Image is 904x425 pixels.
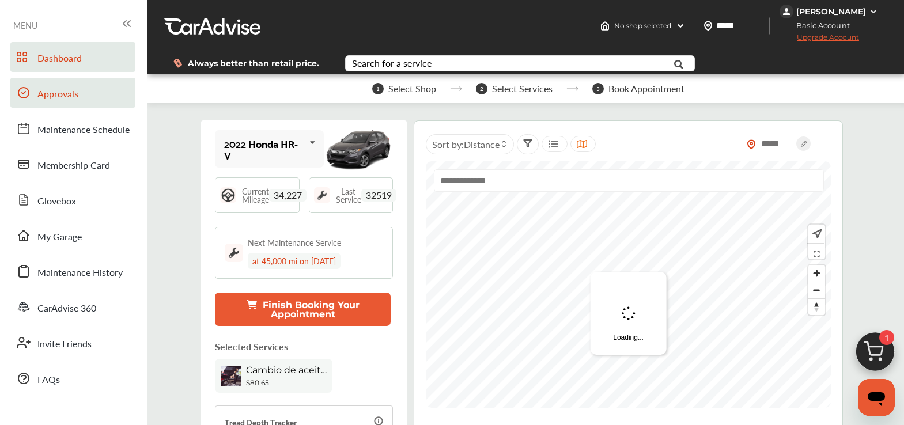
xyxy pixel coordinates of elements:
span: My Garage [37,230,82,245]
span: Basic Account [781,20,858,32]
button: Finish Booking Your Appointment [215,293,391,326]
p: Selected Services [215,340,288,353]
b: $80.65 [246,378,269,387]
img: header-divider.bc55588e.svg [769,17,770,35]
a: Invite Friends [10,328,135,358]
a: Maintenance Schedule [10,113,135,143]
img: location_vector.a44bc228.svg [703,21,713,31]
span: No shop selected [614,21,671,31]
span: MENU [13,21,37,30]
span: 2 [476,83,487,94]
div: 2022 Honda HR-V [224,138,305,161]
span: Book Appointment [608,84,684,94]
span: Dashboard [37,51,82,66]
span: 3 [592,83,604,94]
span: Upgrade Account [780,33,859,47]
a: Glovebox [10,185,135,215]
div: Loading... [590,272,667,355]
div: [PERSON_NAME] [796,6,866,17]
img: maintenance_logo [314,187,330,203]
img: oil-change-thumb.jpg [221,366,241,386]
span: 34,227 [269,189,307,202]
a: CarAdvise 360 [10,292,135,322]
img: header-home-logo.8d720a4f.svg [600,21,610,31]
a: Approvals [10,78,135,108]
img: stepper-arrow.e24c07c6.svg [566,86,578,91]
img: header-down-arrow.9dd2ce7d.svg [676,21,685,31]
button: Reset bearing to north [808,298,825,315]
div: Next Maintenance Service [248,237,341,248]
span: Always better than retail price. [188,59,319,67]
a: My Garage [10,221,135,251]
div: Search for a service [352,59,432,68]
span: Select Shop [388,84,436,94]
span: CarAdvise 360 [37,301,96,316]
img: steering_logo [220,187,236,203]
img: WGsFRI8htEPBVLJbROoPRyZpYNWhNONpIPPETTm6eUC0GeLEiAAAAAElFTkSuQmCC [869,7,878,16]
span: Approvals [37,87,78,102]
img: cart_icon.3d0951e8.svg [848,327,903,382]
img: stepper-arrow.e24c07c6.svg [450,86,462,91]
span: Sort by : [432,138,500,151]
span: 32519 [361,189,396,202]
img: jVpblrzwTbfkPYzPPzSLxeg0AAAAASUVORK5CYII= [780,5,793,18]
button: Zoom out [808,282,825,298]
span: 1 [372,83,384,94]
a: Dashboard [10,42,135,72]
span: 1 [879,330,894,345]
span: Last Service [336,187,361,203]
button: Zoom in [808,265,825,282]
img: maintenance_logo [225,244,243,262]
span: Glovebox [37,194,76,209]
span: FAQs [37,373,60,388]
img: recenter.ce011a49.svg [810,227,822,240]
span: Invite Friends [37,337,92,352]
span: Select Services [492,84,553,94]
span: Maintenance Schedule [37,123,130,138]
a: Membership Card [10,149,135,179]
a: FAQs [10,363,135,393]
img: dollor_label_vector.a70140d1.svg [173,58,182,68]
span: Membership Card [37,158,110,173]
span: Distance [464,138,500,151]
div: at 45,000 mi on [DATE] [248,253,341,269]
canvas: Map [426,161,831,408]
iframe: Button to launch messaging window [858,379,895,416]
span: Maintenance History [37,265,123,280]
span: Cambio de aceite - Full-synthetic [246,365,327,375]
span: Current Mileage [242,187,269,203]
img: mobile_12998_st0640_046.png [324,123,393,175]
a: Maintenance History [10,256,135,286]
img: location_vector_orange.38f05af8.svg [747,139,756,149]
